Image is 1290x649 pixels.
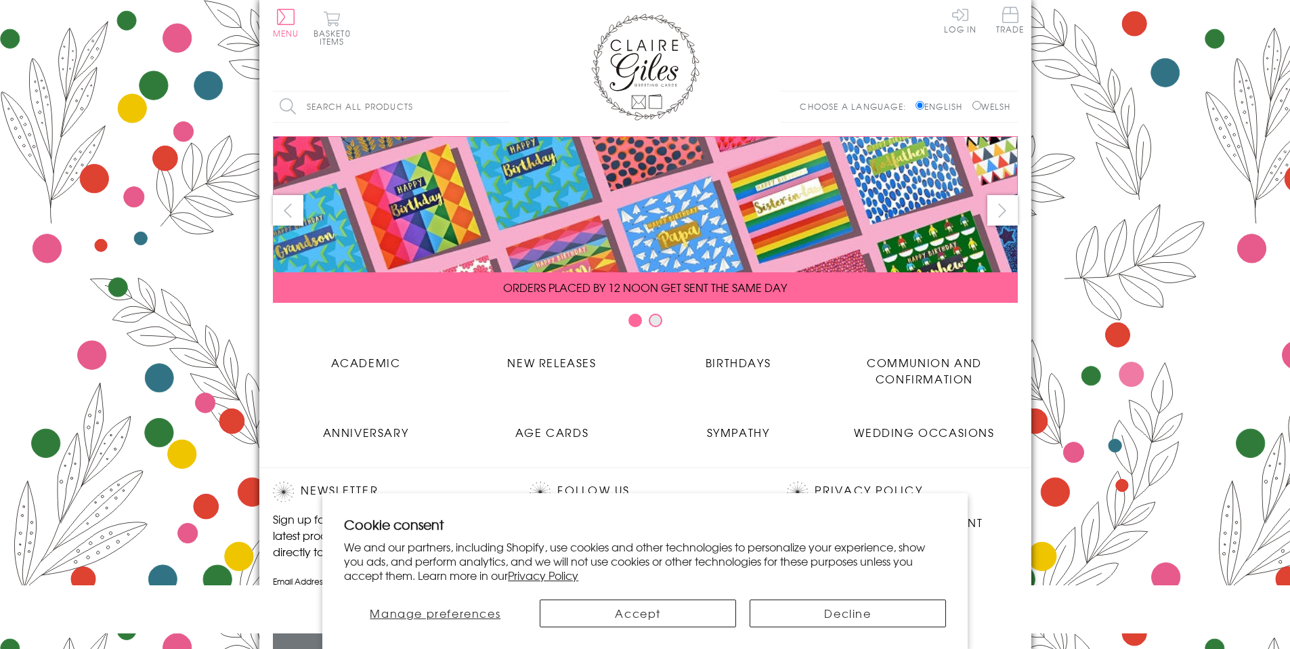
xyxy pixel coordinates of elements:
span: 0 items [320,27,351,47]
button: prev [273,195,303,226]
img: Claire Giles Greetings Cards [591,14,700,121]
p: Choose a language: [800,100,913,112]
button: Carousel Page 2 [649,314,662,327]
button: Menu [273,9,299,37]
span: Wedding Occasions [854,424,994,440]
button: Carousel Page 1 (Current Slide) [628,314,642,327]
button: next [987,195,1018,226]
span: Trade [996,7,1025,33]
a: Sympathy [645,414,832,440]
a: Academic [273,344,459,371]
a: Trade [996,7,1025,36]
a: Age Cards [459,414,645,440]
label: Welsh [972,100,1011,112]
a: Communion and Confirmation [832,344,1018,387]
button: Decline [750,600,946,627]
a: Privacy Policy [815,482,922,500]
span: ORDERS PLACED BY 12 NOON GET SENT THE SAME DAY [503,279,787,295]
span: Birthdays [706,354,771,371]
span: Manage preferences [370,605,500,621]
p: Sign up for our newsletter to receive the latest product launches, news and offers directly to yo... [273,511,503,560]
input: Search [496,91,510,122]
a: Log In [944,7,976,33]
a: Wedding Occasions [832,414,1018,440]
p: We and our partners, including Shopify, use cookies and other technologies to personalize your ex... [344,540,946,582]
button: Manage preferences [344,600,526,627]
span: Anniversary [323,424,409,440]
a: Birthdays [645,344,832,371]
input: English [916,101,924,110]
label: Email Address [273,575,503,587]
span: Academic [331,354,401,371]
input: Search all products [273,91,510,122]
a: Anniversary [273,414,459,440]
span: Menu [273,27,299,39]
span: Sympathy [707,424,770,440]
h2: Follow Us [530,482,760,502]
input: Welsh [972,101,981,110]
h2: Newsletter [273,482,503,502]
button: Accept [540,600,736,627]
span: Age Cards [515,424,588,440]
div: Carousel Pagination [273,313,1018,334]
a: New Releases [459,344,645,371]
h2: Cookie consent [344,515,946,534]
label: English [916,100,969,112]
span: New Releases [507,354,596,371]
a: Privacy Policy [508,567,578,583]
button: Basket0 items [314,11,351,45]
span: Communion and Confirmation [867,354,982,387]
